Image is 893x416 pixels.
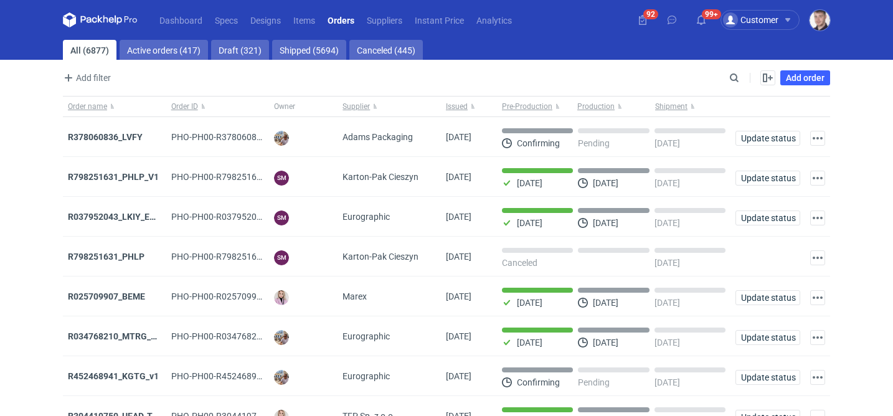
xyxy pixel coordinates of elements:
a: All (6877) [63,40,116,60]
span: 19/08/2025 [446,212,471,222]
span: Update status [741,293,795,302]
button: Pre-Production [497,97,575,116]
span: PHO-PH00-R037952043_LKIY_EBJQ [171,212,314,222]
img: Maciej Sikora [810,10,830,31]
span: Adams Packaging [343,131,413,143]
button: Actions [810,210,825,225]
p: [DATE] [654,377,680,387]
a: R378060836_LVFY [68,132,143,142]
button: Actions [810,370,825,385]
button: Update status [735,210,800,225]
span: PHO-PH00-R378060836_LVFY [171,132,290,142]
span: Eurographic [343,210,390,223]
span: PHO-PH00-R798251631_PHLP [171,252,293,262]
button: 99+ [691,10,711,30]
figcaption: SM [274,250,289,265]
p: [DATE] [593,338,618,347]
p: Pending [578,138,610,148]
span: Update status [741,373,795,382]
svg: Packhelp Pro [63,12,138,27]
span: Eurographic [343,370,390,382]
button: Update status [735,290,800,305]
p: [DATE] [593,218,618,228]
p: [DATE] [517,298,542,308]
p: [DATE] [654,178,680,188]
a: Shipped (5694) [272,40,346,60]
p: Confirming [517,377,560,387]
p: [DATE] [593,298,618,308]
a: Items [287,12,321,27]
a: Add order [780,70,830,85]
p: [DATE] [654,218,680,228]
a: Active orders (417) [120,40,208,60]
div: Customer [723,12,778,27]
p: [DATE] [654,298,680,308]
button: Update status [735,131,800,146]
span: PHO-PH00-R452468941_KGTG_V1 [171,371,308,381]
img: Klaudia Wiśniewska [274,290,289,305]
button: Update status [735,370,800,385]
a: Specs [209,12,244,27]
span: Owner [274,102,295,111]
span: 19/08/2025 [446,291,471,301]
span: PHO-PH00-R798251631_PHLP_V1 [171,172,307,182]
span: Issued [446,102,468,111]
span: Production [577,102,615,111]
div: Eurographic [338,356,441,396]
p: Pending [578,377,610,387]
span: Pre-Production [502,102,552,111]
span: Order ID [171,102,198,111]
div: Adams Packaging [338,117,441,157]
p: [DATE] [517,218,542,228]
span: Marex [343,290,367,303]
p: Canceled [502,258,537,268]
p: [DATE] [654,338,680,347]
button: Shipment [653,97,730,116]
button: Actions [810,131,825,146]
span: Karton-Pak Cieszyn [343,250,418,263]
span: 19/08/2025 [446,331,471,341]
p: Confirming [517,138,560,148]
div: Karton-Pak Cieszyn [338,237,441,277]
input: Search [727,70,767,85]
p: [DATE] [593,178,618,188]
span: PHO-PH00-R034768210_MTRG_WCIR_XWSN [171,331,347,341]
figcaption: SM [274,171,289,186]
span: Update status [741,174,795,182]
span: Update status [741,214,795,222]
a: R037952043_LKIY_EBJQ [68,212,166,222]
span: 20/08/2025 [446,132,471,142]
a: Suppliers [361,12,409,27]
a: Canceled (445) [349,40,423,60]
button: Add filter [60,70,111,85]
strong: R798251631_PHLP_V1 [68,172,159,182]
div: Marex [338,277,441,316]
button: Order name [63,97,166,116]
a: Designs [244,12,287,27]
div: Karton-Pak Cieszyn [338,157,441,197]
div: Eurographic [338,197,441,237]
span: Add filter [61,70,111,85]
strong: R034768210_MTRG_WCIR_XWSN [68,331,201,341]
button: Supplier [338,97,441,116]
button: Update status [735,171,800,186]
p: [DATE] [517,338,542,347]
button: Actions [810,290,825,305]
a: R452468941_KGTG_v1 [68,371,159,381]
p: [DATE] [517,178,542,188]
a: R025709907_BEME [68,291,145,301]
span: Eurographic [343,330,390,343]
img: Michał Palasek [274,370,289,385]
span: 19/08/2025 [446,371,471,381]
span: Update status [741,134,795,143]
a: Instant Price [409,12,470,27]
a: R798251631_PHLP [68,252,144,262]
div: Eurographic [338,316,441,356]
